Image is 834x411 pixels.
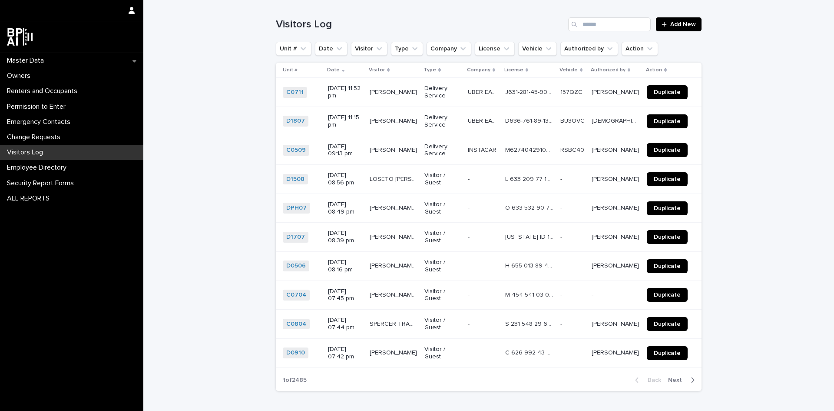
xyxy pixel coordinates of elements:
[3,103,73,111] p: Permission to Enter
[592,290,595,299] p: -
[276,165,702,194] tr: D1508 [DATE] 08:56 pmLOSETO [PERSON_NAME] [PERSON_NAME]LOSETO [PERSON_NAME] [PERSON_NAME] Visitor...
[468,319,471,328] p: -
[424,143,461,158] p: Delivery Service
[505,203,555,212] p: O 633 532 90 700 0
[505,290,555,299] p: M 454 541 03 028 0
[560,319,564,328] p: -
[654,205,681,211] span: Duplicate
[328,85,363,100] p: [DATE] 11:52 pm
[654,234,681,240] span: Duplicate
[560,116,586,125] p: BU3OVC
[276,251,702,281] tr: D0506 [DATE] 08:16 pm[PERSON_NAME] [PERSON_NAME][PERSON_NAME] [PERSON_NAME] Visitor / Guest-- H 6...
[654,350,681,356] span: Duplicate
[276,223,702,252] tr: D1707 [DATE] 08:39 pm[PERSON_NAME] [PERSON_NAME][PERSON_NAME] [PERSON_NAME] Visitor / Guest-- [US...
[3,57,51,65] p: Master Data
[647,317,688,331] a: Duplicate
[3,164,73,172] p: Employee Directory
[391,42,423,56] button: Type
[475,42,515,56] button: License
[592,116,642,125] p: Christian Valencia
[468,145,498,154] p: INSTACAR
[628,376,665,384] button: Back
[424,317,461,331] p: Visitor / Guest
[647,143,688,157] a: Duplicate
[647,85,688,99] a: Duplicate
[560,203,564,212] p: -
[560,145,586,154] p: RSBC40
[592,87,641,96] p: [PERSON_NAME]
[560,261,564,270] p: -
[286,176,304,183] a: D1508
[505,232,555,241] p: FLORIDA ID 15 233 395 VEN
[370,319,419,328] p: SPERCER TRANLIHA CASANDRA
[276,338,702,368] tr: D0910 [DATE] 07:42 pm[PERSON_NAME][PERSON_NAME] Visitor / Guest-- C 626 992 43 300 0C 626 992 43 ...
[642,377,661,383] span: Back
[559,65,578,75] p: Vehicle
[328,201,363,216] p: [DATE] 08:49 pm
[370,203,419,212] p: OLIVA FLORES JUAN CARLOS
[283,65,298,75] p: Unit #
[622,42,658,56] button: Action
[424,65,436,75] p: Type
[647,201,688,215] a: Duplicate
[328,317,363,331] p: [DATE] 07:44 pm
[7,28,33,46] img: dwgmcNfxSF6WIOOXiGgu
[468,174,471,183] p: -
[665,376,702,384] button: Next
[468,116,500,125] p: UBER EATS
[654,118,681,124] span: Duplicate
[560,87,584,96] p: 157QZC
[3,179,81,187] p: Security Report Forms
[505,348,555,357] p: C 626 992 43 300 0
[560,290,564,299] p: -
[286,147,306,154] a: C0509
[3,118,77,126] p: Emergency Contacts
[592,145,641,154] p: [PERSON_NAME]
[647,172,688,186] a: Duplicate
[592,203,641,212] p: [PERSON_NAME]
[647,288,688,302] a: Duplicate
[505,116,555,125] p: D636-761-89-138-0
[467,65,490,75] p: Company
[647,230,688,244] a: Duplicate
[505,174,555,183] p: L 633 209 77 100 0
[286,117,305,125] a: D1807
[654,263,681,269] span: Duplicate
[518,42,557,56] button: Vehicle
[654,321,681,327] span: Duplicate
[468,348,471,357] p: -
[670,21,696,27] span: Add New
[286,291,306,299] a: C0704
[568,17,651,31] input: Search
[654,176,681,182] span: Duplicate
[560,232,564,241] p: -
[424,288,461,303] p: Visitor / Guest
[424,259,461,274] p: Visitor / Guest
[647,259,688,273] a: Duplicate
[286,321,306,328] a: C0804
[592,174,641,183] p: Alicia Caballero de Jimenez
[276,370,314,391] p: 1 of 2485
[505,261,555,270] p: H 655 013 89 459 0
[3,148,50,157] p: Visitors Log
[654,147,681,153] span: Duplicate
[370,261,419,270] p: HERNANDEZ RODRIGUEZ AHMED MANUEL
[276,310,702,339] tr: C0804 [DATE] 07:44 pmSPERCER TRANLIHA [PERSON_NAME]SPERCER TRANLIHA [PERSON_NAME] Visitor / Guest...
[591,65,625,75] p: Authorized by
[468,232,471,241] p: -
[276,194,702,223] tr: DPH07 [DATE] 08:49 pm[PERSON_NAME] [PERSON_NAME][PERSON_NAME] [PERSON_NAME] Visitor / Guest-- O 6...
[369,65,385,75] p: Visitor
[370,348,419,357] p: CARMONA GALLARDO WILFREDEDUARDO
[468,87,500,96] p: UBER EATS
[286,204,307,212] a: DPH07
[505,319,555,328] p: S 231 548 29 600 0
[327,65,340,75] p: Date
[424,201,461,216] p: Visitor / Guest
[654,292,681,298] span: Duplicate
[351,42,387,56] button: Visitor
[328,288,363,303] p: [DATE] 07:45 pm
[328,172,363,187] p: [DATE] 08:56 pm
[654,89,681,95] span: Duplicate
[370,174,419,183] p: LOSETO PEREIRA FAVIAN ADELINO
